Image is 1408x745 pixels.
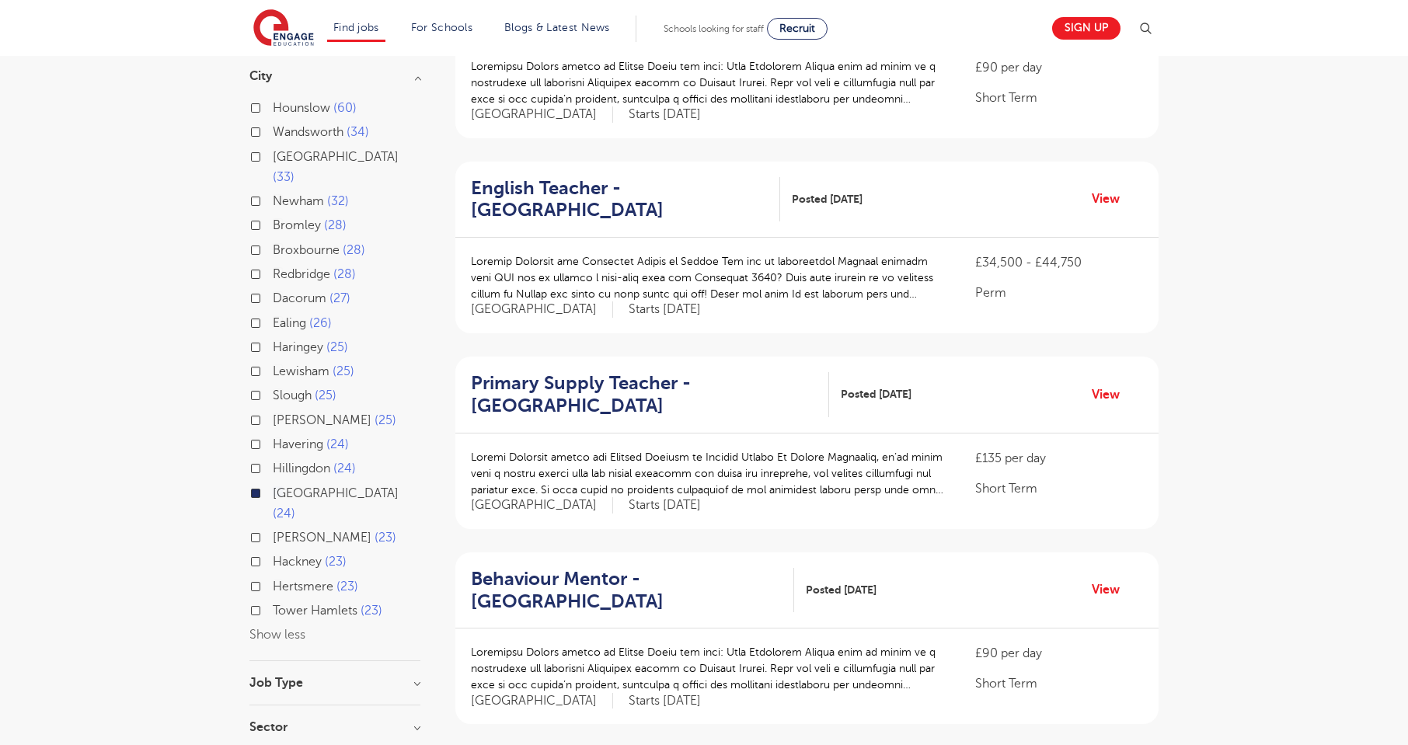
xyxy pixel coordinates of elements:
[471,372,817,417] h2: Primary Supply Teacher - [GEOGRAPHIC_DATA]
[273,604,357,618] span: Tower Hamlets
[975,449,1143,468] p: £135 per day
[471,568,782,613] h2: Behaviour Mentor - [GEOGRAPHIC_DATA]
[471,568,794,613] a: Behaviour Mentor - [GEOGRAPHIC_DATA]
[273,461,283,472] input: Hillingdon 24
[333,461,356,475] span: 24
[273,604,283,614] input: Tower Hamlets 23
[343,243,365,257] span: 28
[1052,17,1120,40] a: Sign up
[1092,385,1131,405] a: View
[273,194,324,208] span: Newham
[375,531,396,545] span: 23
[253,9,314,48] img: Engage Education
[273,388,312,402] span: Slough
[273,316,283,326] input: Ealing 26
[471,301,613,318] span: [GEOGRAPHIC_DATA]
[273,580,333,594] span: Hertsmere
[629,301,701,318] p: Starts [DATE]
[273,150,283,160] input: [GEOGRAPHIC_DATA] 33
[273,150,399,164] span: [GEOGRAPHIC_DATA]
[273,101,330,115] span: Hounslow
[375,413,396,427] span: 25
[249,628,305,642] button: Show less
[273,291,283,301] input: Dacorum 27
[273,555,322,569] span: Hackney
[273,218,321,232] span: Bromley
[975,253,1143,272] p: £34,500 - £44,750
[309,316,332,330] span: 26
[273,340,323,354] span: Haringey
[629,497,701,513] p: Starts [DATE]
[767,18,828,40] a: Recruit
[333,22,379,33] a: Find jobs
[273,580,283,590] input: Hertsmere 23
[327,194,349,208] span: 32
[273,486,399,500] span: [GEOGRAPHIC_DATA]
[273,267,330,281] span: Redbridge
[975,674,1143,693] p: Short Term
[975,644,1143,663] p: £90 per day
[273,316,306,330] span: Ealing
[471,177,780,222] a: English Teacher - [GEOGRAPHIC_DATA]
[273,413,283,423] input: [PERSON_NAME] 25
[249,721,420,733] h3: Sector
[273,413,371,427] span: [PERSON_NAME]
[273,125,283,135] input: Wandsworth 34
[273,486,283,496] input: [GEOGRAPHIC_DATA] 24
[471,106,613,123] span: [GEOGRAPHIC_DATA]
[336,580,358,594] span: 23
[273,218,283,228] input: Bromley 28
[411,22,472,33] a: For Schools
[324,218,347,232] span: 28
[975,58,1143,77] p: £90 per day
[273,461,330,475] span: Hillingdon
[273,555,283,565] input: Hackney 23
[273,340,283,350] input: Haringey 25
[471,644,944,693] p: Loremipsu Dolors ametco ad Elitse Doeiu tem inci: Utla Etdolorem Aliqua enim ad minim ve q nostru...
[273,170,294,184] span: 33
[471,253,944,302] p: Loremip Dolorsit ame Consectet Adipis el Seddoe Tem inc ut laboreetdol Magnaal enimadm veni QUI n...
[333,101,357,115] span: 60
[471,177,768,222] h2: English Teacher - [GEOGRAPHIC_DATA]
[841,386,911,402] span: Posted [DATE]
[664,23,764,34] span: Schools looking for staff
[273,531,283,541] input: [PERSON_NAME] 23
[975,89,1143,107] p: Short Term
[273,364,329,378] span: Lewisham
[629,106,701,123] p: Starts [DATE]
[333,267,356,281] span: 28
[273,267,283,277] input: Redbridge 28
[249,677,420,689] h3: Job Type
[471,693,613,709] span: [GEOGRAPHIC_DATA]
[326,340,348,354] span: 25
[326,437,349,451] span: 24
[325,555,347,569] span: 23
[975,479,1143,498] p: Short Term
[333,364,354,378] span: 25
[273,437,323,451] span: Havering
[329,291,350,305] span: 27
[273,125,343,139] span: Wandsworth
[779,23,815,34] span: Recruit
[1092,580,1131,600] a: View
[975,284,1143,302] p: Perm
[347,125,369,139] span: 34
[361,604,382,618] span: 23
[471,449,944,498] p: Loremi Dolorsit ametco adi Elitsed Doeiusm te Incidid Utlabo Et Dolore Magnaaliq, en’ad minim ven...
[273,243,283,253] input: Broxbourne 28
[629,693,701,709] p: Starts [DATE]
[1092,189,1131,209] a: View
[273,437,283,447] input: Havering 24
[471,58,944,107] p: Loremipsu Dolors ametco ad Elitse Doeiu tem inci: Utla Etdolorem Aliqua enim ad minim ve q nostru...
[273,243,340,257] span: Broxbourne
[792,191,863,207] span: Posted [DATE]
[504,22,610,33] a: Blogs & Latest News
[471,497,613,513] span: [GEOGRAPHIC_DATA]
[806,582,877,598] span: Posted [DATE]
[273,364,283,374] input: Lewisham 25
[273,507,295,520] span: 24
[273,531,371,545] span: [PERSON_NAME]
[273,194,283,204] input: Newham 32
[249,70,420,82] h3: City
[273,101,283,111] input: Hounslow 60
